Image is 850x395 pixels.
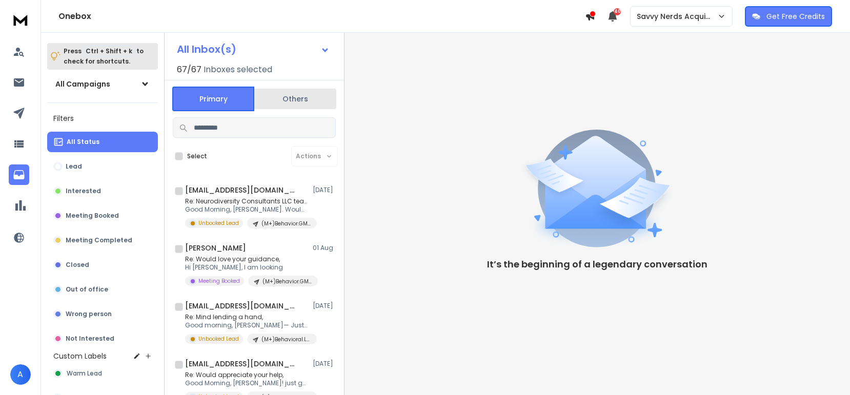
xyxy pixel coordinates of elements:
[47,74,158,94] button: All Campaigns
[66,187,101,195] p: Interested
[47,156,158,177] button: Lead
[172,87,254,111] button: Primary
[198,335,239,343] p: Unbooked Lead
[185,379,308,387] p: Good Morning, [PERSON_NAME]! just gave
[185,243,246,253] h1: [PERSON_NAME]
[53,351,107,361] h3: Custom Labels
[185,313,308,321] p: Re: Mind lending a hand,
[313,186,336,194] p: [DATE]
[261,220,311,227] p: (M+)Behavior.GMB.Q32025
[66,212,119,220] p: Meeting Booked
[47,230,158,251] button: Meeting Completed
[177,64,201,76] span: 67 / 67
[84,45,134,57] span: Ctrl + Shift + k
[187,152,207,160] label: Select
[254,88,336,110] button: Others
[169,39,338,59] button: All Inbox(s)
[185,321,308,329] p: Good morning, [PERSON_NAME]— Just gave
[198,277,240,285] p: Meeting Booked
[47,304,158,324] button: Wrong person
[185,205,308,214] p: Good Morning, [PERSON_NAME]. Would it
[177,44,236,54] h1: All Inbox(s)
[261,336,311,343] p: (M+)Behavioral.Linkedin.Q32025
[47,363,158,384] button: Warm Lead
[204,64,272,76] h3: Inboxes selected
[67,138,99,146] p: All Status
[66,335,114,343] p: Not Interested
[198,219,239,227] p: Unbooked Lead
[10,364,31,385] button: A
[262,278,312,285] p: (M+)Behavior.GMB.Q32025
[185,185,298,195] h1: [EMAIL_ADDRESS][DOMAIN_NAME]
[745,6,832,27] button: Get Free Credits
[66,261,89,269] p: Closed
[313,302,336,310] p: [DATE]
[185,359,298,369] h1: [EMAIL_ADDRESS][DOMAIN_NAME]
[185,301,298,311] h1: [EMAIL_ADDRESS][DOMAIN_NAME]
[55,79,110,89] h1: All Campaigns
[47,279,158,300] button: Out of office
[185,263,308,272] p: Hi [PERSON_NAME], I am looking
[66,236,132,244] p: Meeting Completed
[67,369,102,378] span: Warm Lead
[66,162,82,171] p: Lead
[313,360,336,368] p: [DATE]
[185,371,308,379] p: Re: Would appreciate your help,
[185,197,308,205] p: Re: Neurodiversity Consultants LLC team,
[66,285,108,294] p: Out of office
[47,111,158,126] h3: Filters
[47,181,158,201] button: Interested
[47,132,158,152] button: All Status
[47,205,158,226] button: Meeting Booked
[637,11,717,22] p: Savvy Nerds Acquisition
[614,8,621,15] span: 40
[47,328,158,349] button: Not Interested
[487,257,707,272] p: It’s the beginning of a legendary conversation
[66,310,112,318] p: Wrong person
[766,11,825,22] p: Get Free Credits
[185,255,308,263] p: Re: Would love your guidance,
[64,46,144,67] p: Press to check for shortcuts.
[47,255,158,275] button: Closed
[313,244,336,252] p: 01 Aug
[10,10,31,29] img: logo
[58,10,585,23] h1: Onebox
